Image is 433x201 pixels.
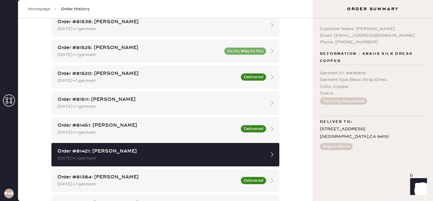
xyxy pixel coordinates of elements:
div: Order #81384: [PERSON_NAME] [57,174,237,181]
div: [STREET_ADDRESS] [GEOGRAPHIC_DATA] , CA 94110 [320,125,426,141]
div: [DATE] • 1 garment [57,155,263,162]
a: Homepage [28,6,50,12]
button: Delivered [241,125,266,132]
div: [DATE] • 1 garment [57,77,237,84]
div: Order #81525: [PERSON_NAME] [57,44,221,51]
div: [DATE] • 1 garment [57,129,237,136]
div: [DATE] • 1 garment [57,26,263,32]
div: Email: [EMAIL_ADDRESS][DOMAIN_NAME] [320,32,426,39]
div: [DATE] • 1 garment [57,181,237,187]
div: Phone: [PHONE_NUMBER] [320,39,426,45]
h3: Order Summary [313,6,433,12]
h3: RVA [4,191,14,196]
div: Garment ID : # 876809 [320,70,426,76]
span: Deliver to: [320,118,352,125]
div: Size : 6 [320,90,426,97]
button: On Its Way to You [224,48,266,55]
div: Order #81451: [PERSON_NAME] [57,122,237,129]
div: Color : Copper [320,83,426,90]
div: Garment Type : Basic Strap Dress [320,76,426,83]
button: Delivered [241,177,266,184]
span: Reformation - Anaiis Silk Dress Copper [320,50,426,65]
button: Delivered [241,73,266,81]
button: Tailoring Requested [320,97,367,105]
iframe: Front Chat [404,174,430,200]
span: Order History [61,6,90,12]
div: [DATE] • 1 garment [57,51,221,58]
div: Customer Name: [PERSON_NAME] [320,26,426,32]
div: Order #81511: [PERSON_NAME] [57,96,263,103]
div: Order #81520: [PERSON_NAME] [57,70,237,77]
div: Order #81536: [PERSON_NAME] [57,18,263,26]
div: Order #81421: [PERSON_NAME] [57,148,263,155]
button: Ship to Store [320,143,353,150]
div: [DATE] • 1 garment [57,103,263,110]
